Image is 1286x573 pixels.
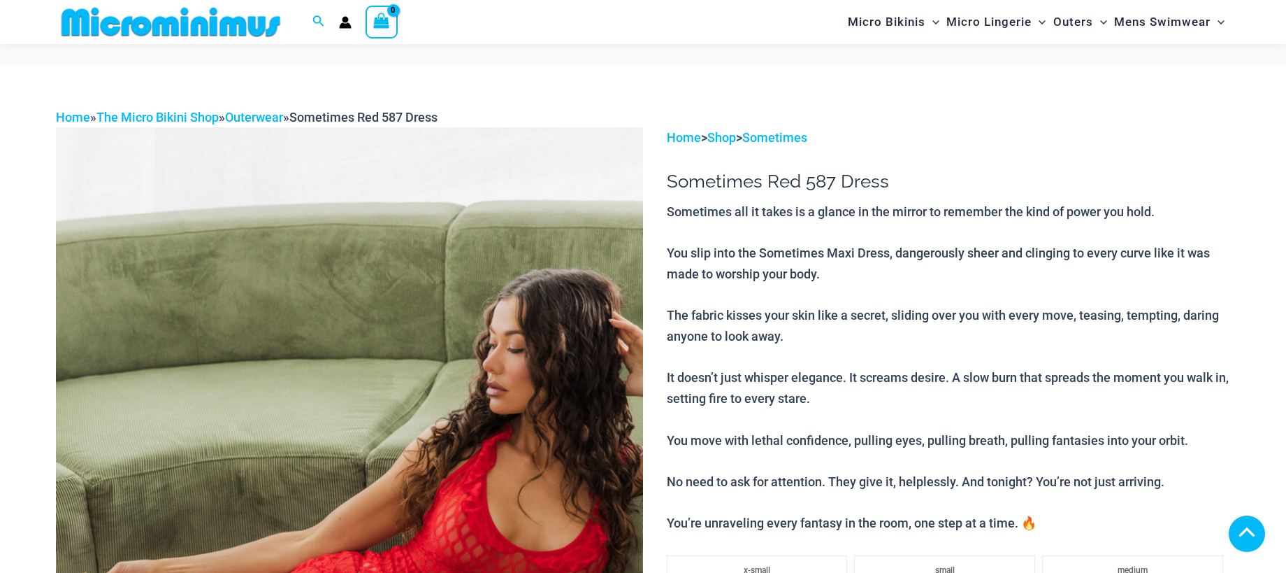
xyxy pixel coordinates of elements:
[1093,4,1107,40] span: Menu Toggle
[925,4,939,40] span: Menu Toggle
[842,2,1230,42] nav: Site Navigation
[1050,4,1111,40] a: OutersMenu ToggleMenu Toggle
[1053,4,1093,40] span: Outers
[1111,4,1228,40] a: Mens SwimwearMenu ToggleMenu Toggle
[667,130,701,145] a: Home
[366,6,398,38] a: View Shopping Cart, empty
[56,6,286,38] img: MM SHOP LOGO FLAT
[742,130,807,145] a: Sometimes
[339,16,352,29] a: Account icon link
[707,130,736,145] a: Shop
[667,171,1230,192] h1: Sometimes Red 587 Dress
[225,110,283,125] a: Outerwear
[1114,4,1211,40] span: Mens Swimwear
[96,110,219,125] a: The Micro Bikini Shop
[312,13,325,31] a: Search icon link
[667,127,1230,148] p: > >
[1032,4,1046,40] span: Menu Toggle
[289,110,438,125] span: Sometimes Red 587 Dress
[667,201,1230,534] p: Sometimes all it takes is a glance in the mirror to remember the kind of power you hold. You slip...
[1211,4,1224,40] span: Menu Toggle
[56,110,90,125] a: Home
[56,110,438,125] span: » » »
[946,4,1032,40] span: Micro Lingerie
[848,4,925,40] span: Micro Bikinis
[943,4,1049,40] a: Micro LingerieMenu ToggleMenu Toggle
[844,4,943,40] a: Micro BikinisMenu ToggleMenu Toggle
